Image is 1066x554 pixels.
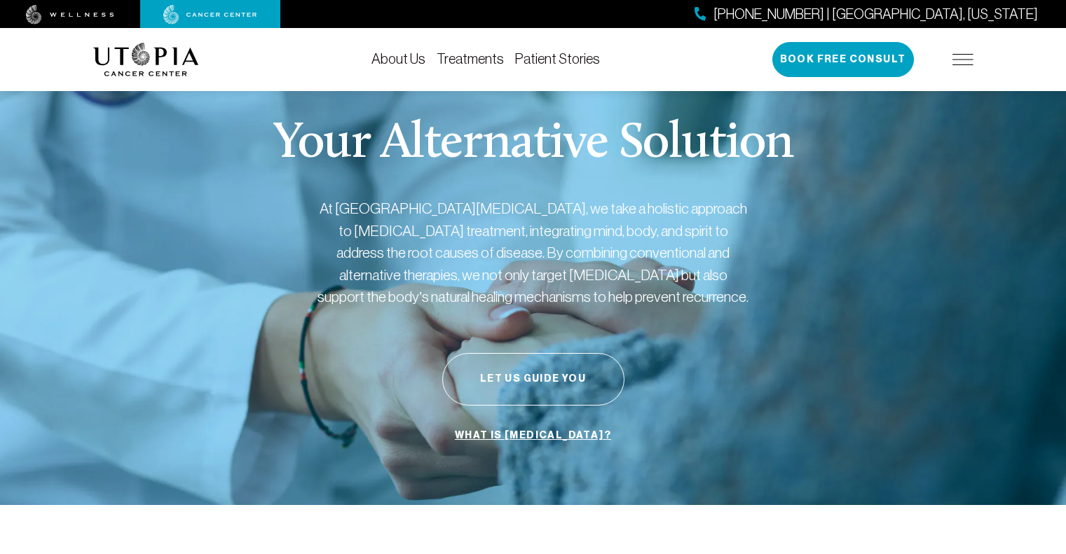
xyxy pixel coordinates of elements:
[451,422,615,449] a: What is [MEDICAL_DATA]?
[93,43,199,76] img: logo
[442,353,624,406] button: Let Us Guide You
[695,4,1038,25] a: [PHONE_NUMBER] | [GEOGRAPHIC_DATA], [US_STATE]
[371,51,425,67] a: About Us
[713,4,1038,25] span: [PHONE_NUMBER] | [GEOGRAPHIC_DATA], [US_STATE]
[952,54,973,65] img: icon-hamburger
[273,119,793,169] p: Your Alternative Solution
[772,42,914,77] button: Book Free Consult
[515,51,600,67] a: Patient Stories
[163,5,257,25] img: cancer center
[26,5,114,25] img: wellness
[437,51,504,67] a: Treatments
[316,198,751,308] p: At [GEOGRAPHIC_DATA][MEDICAL_DATA], we take a holistic approach to [MEDICAL_DATA] treatment, inte...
